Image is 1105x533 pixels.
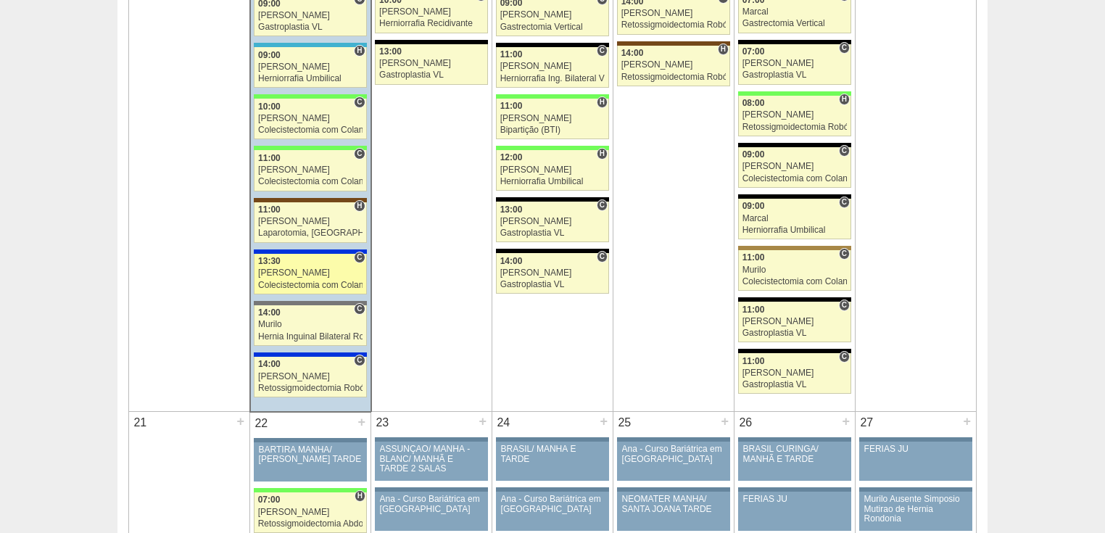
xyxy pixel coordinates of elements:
[742,59,848,68] div: [PERSON_NAME]
[254,305,366,346] a: C 14:00 Murilo Hernia Inguinal Bilateral Robótica
[617,442,730,481] a: Ana - Curso Bariátrica em [GEOGRAPHIC_DATA]
[621,48,644,58] span: 14:00
[840,412,852,431] div: +
[258,495,281,505] span: 07:00
[859,487,972,492] div: Key: Aviso
[738,492,851,531] a: FERIAS JU
[354,96,365,108] span: Consultório
[258,114,363,123] div: [PERSON_NAME]
[258,228,363,238] div: Laparotomia, [GEOGRAPHIC_DATA], Drenagem, Bridas
[500,217,605,226] div: [PERSON_NAME]
[254,492,367,533] a: H 07:00 [PERSON_NAME] Retossigmoidectomia Abdominal VL
[254,254,366,294] a: C 13:30 [PERSON_NAME] Colecistectomia com Colangiografia VL
[617,46,730,86] a: H 14:00 [PERSON_NAME] Retossigmoidectomia Robótica
[622,445,726,463] div: Ana - Curso Bariátrica em [GEOGRAPHIC_DATA]
[496,442,609,481] a: BRASIL/ MANHÃ E TARDE
[500,22,605,32] div: Gastrectomia Vertical
[496,150,609,191] a: H 12:00 [PERSON_NAME] Herniorrafia Umbilical
[621,60,727,70] div: [PERSON_NAME]
[500,49,523,59] span: 11:00
[496,253,609,294] a: C 14:00 [PERSON_NAME] Gastroplastia VL
[856,412,878,434] div: 27
[254,99,366,139] a: C 10:00 [PERSON_NAME] Colecistectomia com Colangiografia VL
[254,301,366,305] div: Key: Santa Catarina
[258,372,363,381] div: [PERSON_NAME]
[864,445,968,454] div: FERIAS JU
[734,412,757,434] div: 26
[258,320,363,329] div: Murilo
[742,317,848,326] div: [PERSON_NAME]
[496,99,609,139] a: H 11:00 [PERSON_NAME] Bipartição (BTI)
[742,329,848,338] div: Gastroplastia VL
[496,197,609,202] div: Key: Blanc
[738,442,851,481] a: BRASIL CURINGA/ MANHÃ E TARDE
[742,201,765,211] span: 09:00
[258,384,363,393] div: Retossigmoidectomia Robótica
[258,22,363,32] div: Gastroplastia VL
[379,46,402,57] span: 13:00
[500,280,605,289] div: Gastroplastia VL
[500,204,523,215] span: 13:00
[354,200,365,212] span: Hospital
[254,442,367,482] a: BARTIRA MANHÃ/ [PERSON_NAME] TARDE
[354,45,365,57] span: Hospital
[742,277,848,286] div: Colecistectomia com Colangiografia VL
[380,445,484,474] div: ASSUNÇÃO/ MANHÃ -BLANC/ MANHÃ E TARDE 2 SALAS
[258,102,281,112] span: 10:00
[718,44,729,55] span: Hospital
[859,442,972,481] a: FERIAS JU
[258,268,363,278] div: [PERSON_NAME]
[839,197,850,208] span: Consultório
[742,226,848,235] div: Herniorrafia Umbilical
[500,152,523,162] span: 12:00
[129,412,152,434] div: 21
[500,10,605,20] div: [PERSON_NAME]
[500,101,523,111] span: 11:00
[375,437,488,442] div: Key: Aviso
[738,96,851,136] a: H 08:00 [PERSON_NAME] Retossigmoidectomia Robótica
[375,44,488,85] a: 13:00 [PERSON_NAME] Gastroplastia VL
[375,492,488,531] a: Ana - Curso Bariátrica em [GEOGRAPHIC_DATA]
[258,332,363,342] div: Hernia Inguinal Bilateral Robótica
[859,437,972,442] div: Key: Aviso
[597,251,608,263] span: Consultório
[617,41,730,46] div: Key: Santa Joana
[355,413,368,431] div: +
[738,143,851,147] div: Key: Blanc
[961,412,973,431] div: +
[742,70,848,80] div: Gastroplastia VL
[500,256,523,266] span: 14:00
[859,492,972,531] a: Murilo Ausente Simposio Mutirao de Hernia Rondonia
[254,249,366,254] div: Key: São Luiz - Itaim
[738,437,851,442] div: Key: Aviso
[258,153,281,163] span: 11:00
[500,268,605,278] div: [PERSON_NAME]
[742,98,765,108] span: 08:00
[354,148,365,160] span: Consultório
[738,487,851,492] div: Key: Aviso
[500,165,605,175] div: [PERSON_NAME]
[622,495,726,513] div: NEOMATER MANHÃ/ SANTA JOANA TARDE
[258,281,363,290] div: Colecistectomia com Colangiografia VL
[254,150,366,191] a: C 11:00 [PERSON_NAME] Colecistectomia com Colangiografia VL
[259,445,363,464] div: BARTIRA MANHÃ/ [PERSON_NAME] TARDE
[496,43,609,47] div: Key: Blanc
[379,59,484,68] div: [PERSON_NAME]
[597,199,608,211] span: Consultório
[742,123,848,132] div: Retossigmoidectomia Robótica
[742,356,765,366] span: 11:00
[839,42,850,54] span: Consultório
[496,202,609,242] a: C 13:00 [PERSON_NAME] Gastroplastia VL
[742,46,765,57] span: 07:00
[379,19,484,28] div: Herniorrafia Recidivante
[839,351,850,363] span: Consultório
[742,252,765,263] span: 11:00
[839,248,850,260] span: Consultório
[597,148,608,160] span: Hospital
[379,7,484,17] div: [PERSON_NAME]
[738,40,851,44] div: Key: Blanc
[738,44,851,85] a: C 07:00 [PERSON_NAME] Gastroplastia VL
[258,204,281,215] span: 11:00
[380,495,484,513] div: Ana - Curso Bariátrica em [GEOGRAPHIC_DATA]
[742,149,765,160] span: 09:00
